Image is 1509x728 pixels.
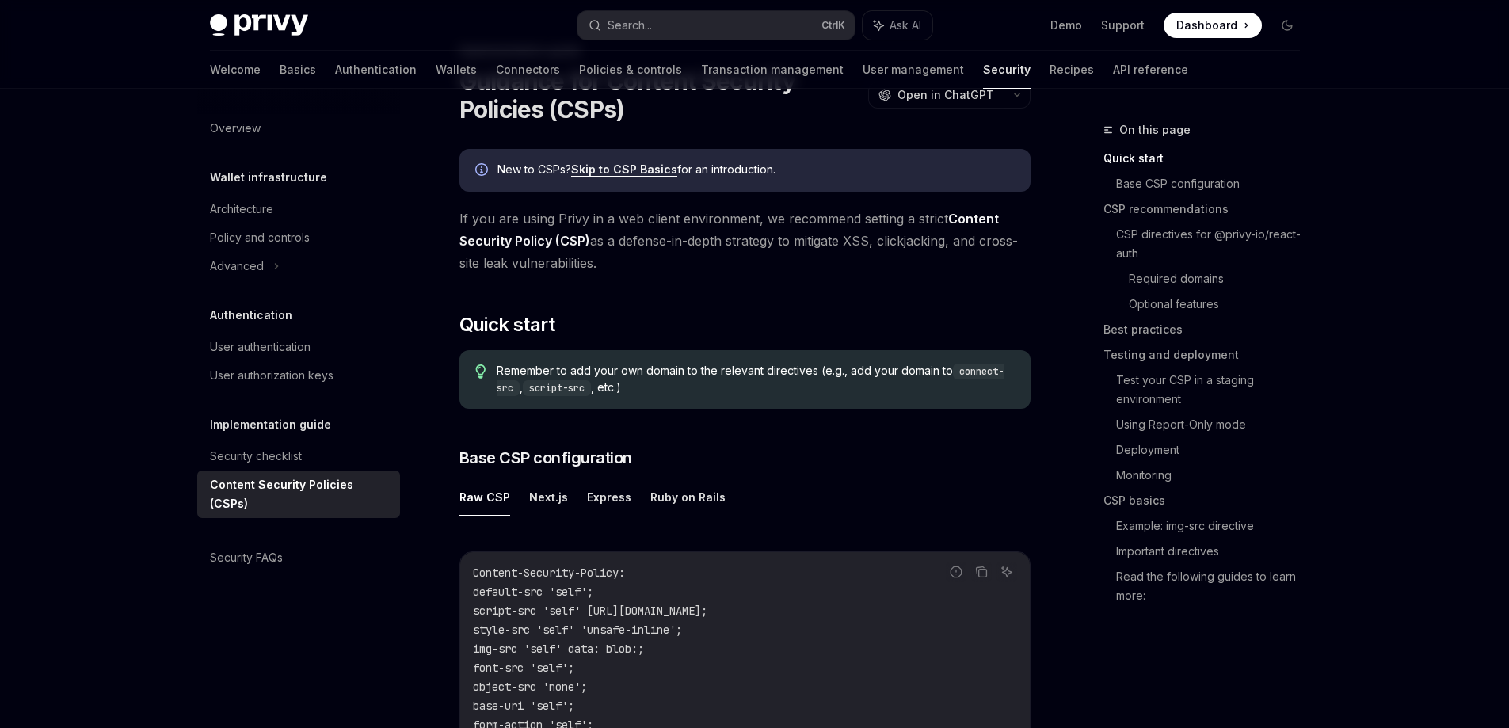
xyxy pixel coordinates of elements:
span: Ctrl K [821,19,845,32]
a: Best practices [1103,317,1313,342]
code: script-src [523,380,591,396]
a: Demo [1050,17,1082,33]
a: Connectors [496,51,560,89]
button: Ask AI [996,562,1017,582]
a: Optional features [1129,292,1313,317]
button: Express [587,478,631,516]
a: API reference [1113,51,1188,89]
a: Security [983,51,1031,89]
a: Quick start [1103,146,1313,171]
span: Remember to add your own domain to the relevant directives (e.g., add your domain to , , etc.) [497,363,1014,396]
a: Skip to CSP Basics [571,162,677,177]
a: User management [863,51,964,89]
a: Required domains [1129,266,1313,292]
span: Dashboard [1176,17,1237,33]
div: Overview [210,119,261,138]
a: CSP basics [1103,488,1313,513]
span: base-uri 'self'; [473,699,574,713]
svg: Tip [475,364,486,379]
a: Basics [280,51,316,89]
h5: Wallet infrastructure [210,168,327,187]
a: CSP directives for @privy-io/react-auth [1116,222,1313,266]
button: Ruby on Rails [650,478,726,516]
button: Search...CtrlK [577,11,855,40]
h5: Authentication [210,306,292,325]
code: connect-src [497,364,1004,396]
img: dark logo [210,14,308,36]
div: Search... [608,16,652,35]
span: Open in ChatGPT [897,87,994,103]
span: style-src 'self' 'unsafe-inline'; [473,623,682,637]
a: Welcome [210,51,261,89]
a: Wallets [436,51,477,89]
div: Content Security Policies (CSPs) [210,475,391,513]
button: Copy the contents from the code block [971,562,992,582]
a: Example: img-src directive [1116,513,1313,539]
a: Policy and controls [197,223,400,252]
a: Monitoring [1116,463,1313,488]
span: script-src 'self' [URL][DOMAIN_NAME]; [473,604,707,618]
a: Dashboard [1164,13,1262,38]
div: New to CSPs? for an introduction. [497,162,1015,179]
a: Content Security Policies (CSPs) [197,471,400,518]
a: User authentication [197,333,400,361]
span: default-src 'self'; [473,585,593,599]
span: Ask AI [890,17,921,33]
a: Authentication [335,51,417,89]
a: User authorization keys [197,361,400,390]
div: User authorization keys [210,366,333,385]
a: CSP recommendations [1103,196,1313,222]
span: Quick start [459,312,554,337]
a: Support [1101,17,1145,33]
svg: Info [475,163,491,179]
span: object-src 'none'; [473,680,587,694]
div: Security checklist [210,447,302,466]
span: If you are using Privy in a web client environment, we recommend setting a strict as a defense-in... [459,208,1031,274]
span: Base CSP configuration [459,447,632,469]
a: Testing and deployment [1103,342,1313,368]
span: On this page [1119,120,1191,139]
button: Open in ChatGPT [868,82,1004,109]
a: Overview [197,114,400,143]
div: Policy and controls [210,228,310,247]
button: Report incorrect code [946,562,966,582]
a: Read the following guides to learn more: [1116,564,1313,608]
a: Important directives [1116,539,1313,564]
a: Security FAQs [197,543,400,572]
span: Content-Security-Policy: [473,566,625,580]
a: Transaction management [701,51,844,89]
a: Base CSP configuration [1116,171,1313,196]
span: img-src 'self' data: blob:; [473,642,644,656]
button: Next.js [529,478,568,516]
h5: Implementation guide [210,415,331,434]
div: Security FAQs [210,548,283,567]
a: Recipes [1050,51,1094,89]
a: Policies & controls [579,51,682,89]
div: User authentication [210,337,311,356]
a: Test your CSP in a staging environment [1116,368,1313,412]
div: Advanced [210,257,264,276]
h1: Guidance for Content Security Policies (CSPs) [459,67,862,124]
a: Security checklist [197,442,400,471]
a: Using Report-Only mode [1116,412,1313,437]
button: Ask AI [863,11,932,40]
a: Architecture [197,195,400,223]
div: Architecture [210,200,273,219]
a: Deployment [1116,437,1313,463]
button: Toggle dark mode [1275,13,1300,38]
button: Raw CSP [459,478,510,516]
span: font-src 'self'; [473,661,574,675]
